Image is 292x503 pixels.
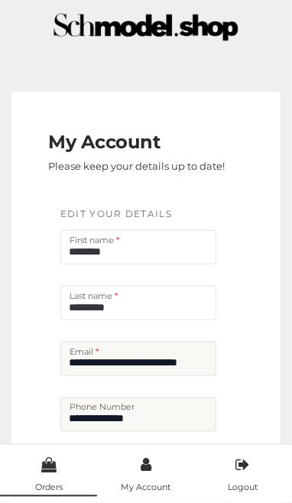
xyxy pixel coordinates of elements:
[35,482,63,493] span: Orders
[229,482,258,493] span: Logout
[121,482,170,493] span: My Account
[195,453,292,495] a: Logout
[97,453,194,495] a: My Account
[48,131,225,154] h2: My Account
[48,154,225,178] p: Please keep your details up to date!
[60,207,172,222] label: EDIT YOUR DETAILS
